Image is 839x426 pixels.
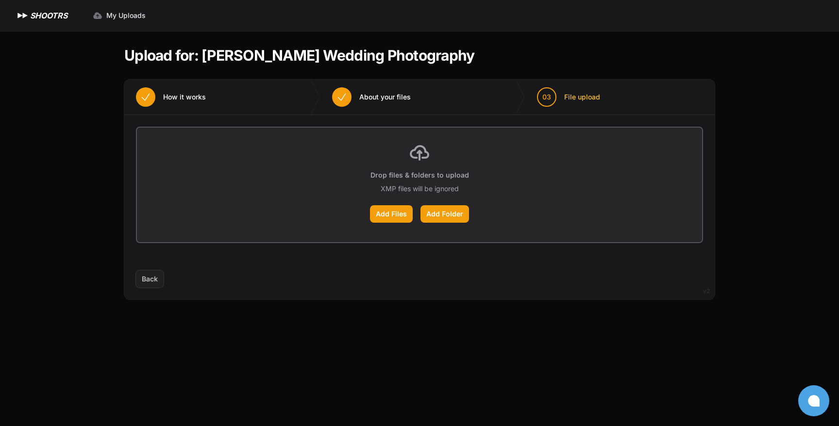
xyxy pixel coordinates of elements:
[359,92,411,102] span: About your files
[542,92,551,102] span: 03
[381,184,459,194] p: XMP files will be ignored
[163,92,206,102] span: How it works
[525,80,612,115] button: 03 File upload
[30,10,67,21] h1: SHOOTRS
[124,80,218,115] button: How it works
[798,385,829,416] button: Open chat window
[370,170,469,180] p: Drop files & folders to upload
[124,47,474,64] h1: Upload for: [PERSON_NAME] Wedding Photography
[106,11,146,20] span: My Uploads
[420,205,469,223] label: Add Folder
[370,205,413,223] label: Add Files
[16,10,67,21] a: SHOOTRS SHOOTRS
[87,7,151,24] a: My Uploads
[703,285,710,297] div: v2
[16,10,30,21] img: SHOOTRS
[320,80,422,115] button: About your files
[564,92,600,102] span: File upload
